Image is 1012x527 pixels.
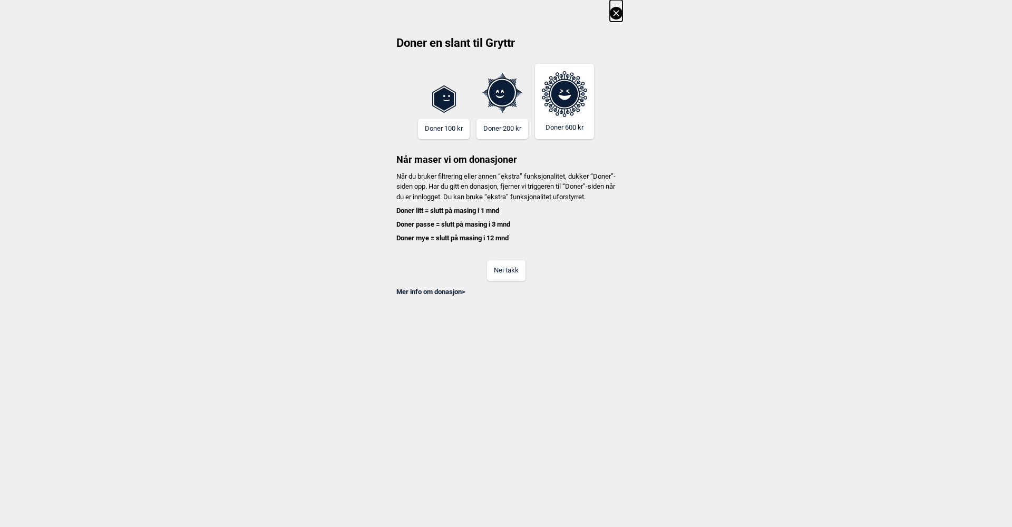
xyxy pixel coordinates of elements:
[396,288,465,296] a: Mer info om donasjon>
[390,139,622,166] h3: Når maser vi om donasjoner
[390,171,622,243] p: Når du bruker filtrering eller annen “ekstra” funksjonalitet, dukker “Doner”-siden opp. Har du gi...
[487,260,526,281] button: Nei takk
[418,119,470,139] button: Doner 100 kr
[396,220,510,228] b: Doner passe = slutt på masing i 3 mnd
[476,119,528,139] button: Doner 200 kr
[390,35,622,58] h2: Doner en slant til Gryttr
[396,234,509,242] b: Doner mye = slutt på masing i 12 mnd
[535,64,594,139] button: Doner 600 kr
[396,207,499,214] b: Doner litt = slutt på masing i 1 mnd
